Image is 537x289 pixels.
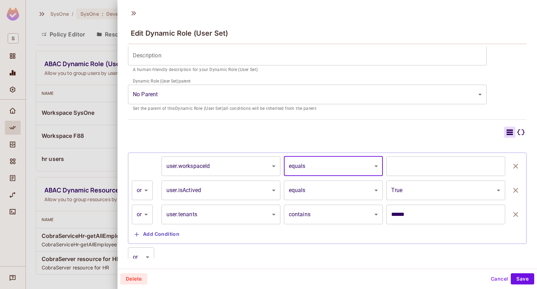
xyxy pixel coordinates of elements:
div: equals [284,156,383,176]
div: user.workspaceId [162,156,280,176]
div: Without label [128,85,487,104]
div: True [386,181,505,200]
div: contains [284,205,383,224]
div: or [128,247,154,267]
button: Delete [120,273,147,284]
span: Edit Dynamic Role (User Set) [131,29,228,37]
div: or [132,205,153,224]
button: Save [511,273,534,284]
div: equals [284,181,383,200]
p: A human-friendly description for your Dynamic Role (User Set) [133,66,482,73]
div: user.tenants [162,205,280,224]
div: or [132,181,153,200]
div: user.isActived [162,181,280,200]
button: Add Condition [132,229,182,240]
button: Cancel [488,273,511,284]
p: Set the parent of this Dynamic Role (User Set) all conditions will be inherited from the parent [133,105,482,112]
label: Dynamic Role (User Set) parent [133,78,191,84]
